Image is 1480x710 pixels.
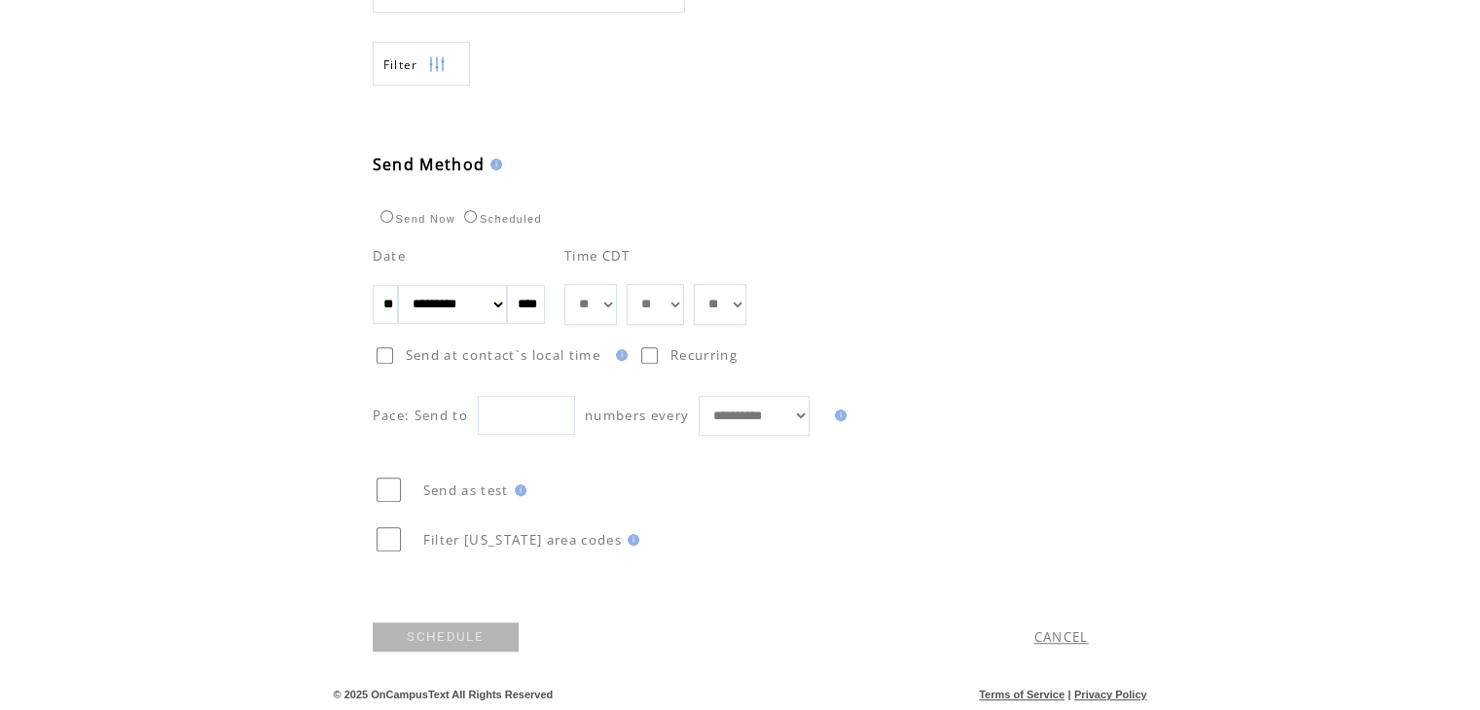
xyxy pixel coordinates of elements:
span: | [1067,689,1070,700]
a: Privacy Policy [1074,689,1147,700]
a: SCHEDULE [373,622,519,652]
img: filters.png [428,43,446,87]
span: Send Method [373,154,486,175]
span: Send at contact`s local time [406,346,600,364]
span: Show filters [383,56,418,73]
a: CANCEL [1034,628,1089,646]
span: Filter [US_STATE] area codes [423,531,622,549]
span: numbers every [585,407,689,424]
span: Date [373,247,406,265]
a: Filter [373,42,470,86]
span: Time CDT [564,247,631,265]
img: help.gif [610,349,628,361]
input: Send Now [380,210,393,223]
span: Pace: Send to [373,407,468,424]
input: Scheduled [464,210,477,223]
span: Recurring [670,346,738,364]
label: Scheduled [459,213,542,225]
img: help.gif [829,409,847,421]
span: © 2025 OnCampusText All Rights Reserved [334,689,554,700]
img: help.gif [509,484,526,496]
img: help.gif [485,159,502,170]
a: Terms of Service [979,689,1065,700]
label: Send Now [376,213,455,225]
img: help.gif [622,534,639,546]
span: Send as test [423,481,509,499]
